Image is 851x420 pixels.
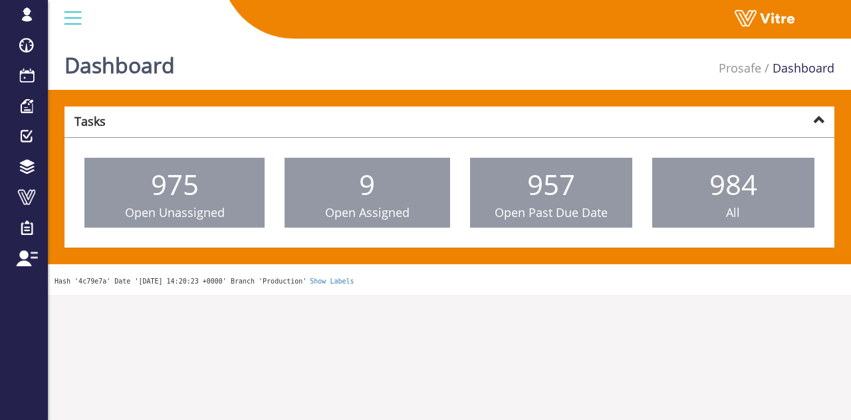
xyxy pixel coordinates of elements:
strong: Tasks [74,113,106,129]
a: Show Labels [310,278,354,285]
span: Open Assigned [325,204,410,220]
span: Open Past Due Date [495,204,608,220]
a: 984 All [652,158,814,228]
h1: Dashboard [64,33,175,90]
span: 984 [709,165,757,203]
span: Hash '4c79e7a' Date '[DATE] 14:20:23 +0000' Branch 'Production' [55,278,306,285]
a: 957 Open Past Due Date [470,158,632,228]
span: All [726,204,740,220]
span: 957 [527,165,575,203]
span: Open Unassigned [125,204,225,220]
span: 9 [359,165,375,203]
a: 9 Open Assigned [285,158,449,228]
a: 975 Open Unassigned [84,158,265,228]
span: 975 [151,165,199,203]
a: Prosafe [719,60,761,76]
li: Dashboard [761,60,834,77]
